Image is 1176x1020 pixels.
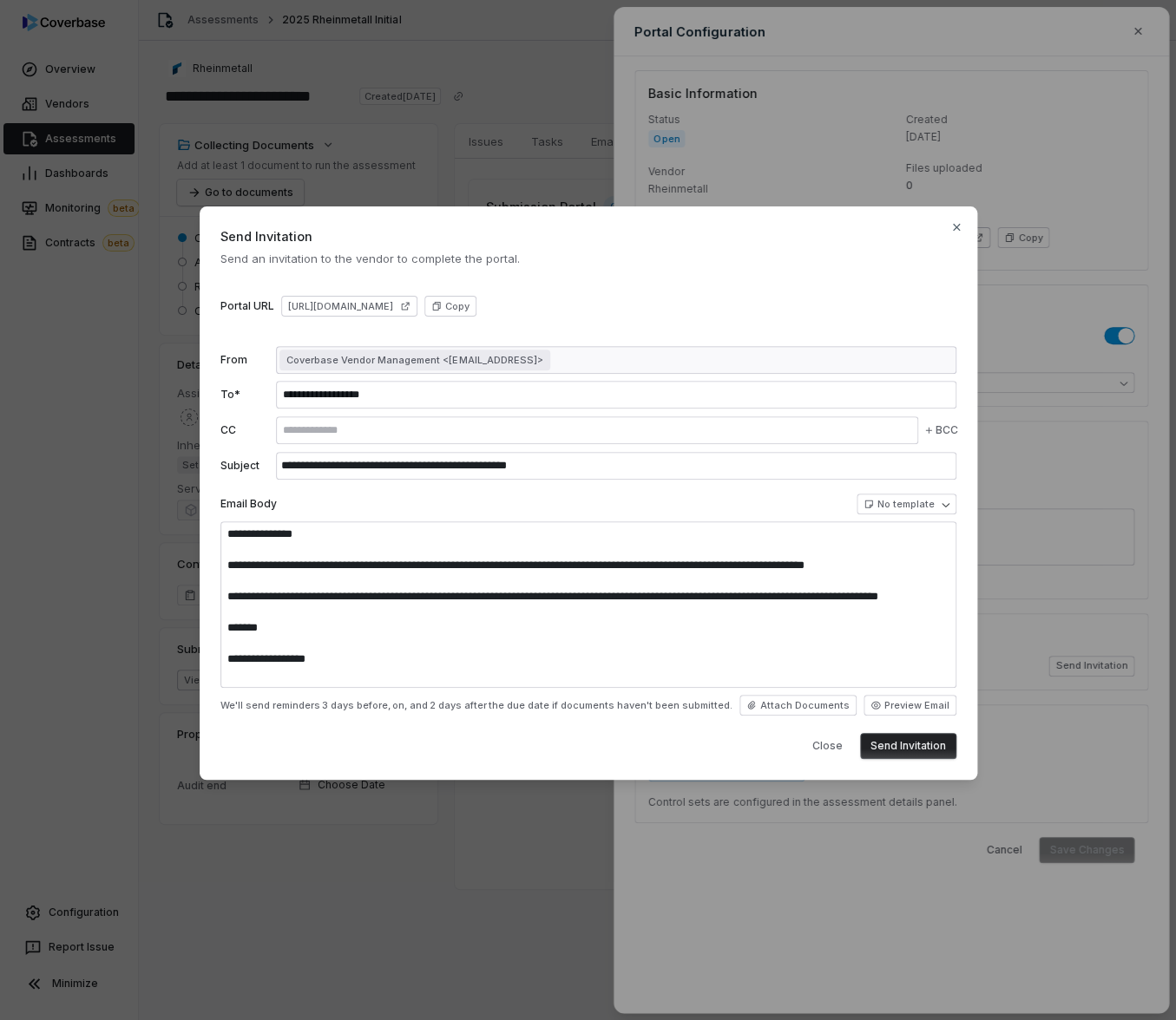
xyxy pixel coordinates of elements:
[220,699,320,712] span: We'll send reminders
[286,353,543,367] span: Coverbase Vendor Management <[EMAIL_ADDRESS]>
[920,410,962,450] button: BCC
[220,459,269,473] label: Subject
[281,296,417,317] a: [URL][DOMAIN_NAME]
[424,296,476,317] button: Copy
[220,497,277,511] label: Email Body
[392,699,428,711] span: on, and
[220,423,269,437] label: CC
[760,699,850,712] span: Attach Documents
[430,699,487,711] span: 2 days after
[220,251,956,266] span: Send an invitation to the vendor to complete the portal.
[322,699,391,711] span: 3 days before,
[864,695,956,716] button: Preview Email
[220,353,269,367] label: From
[739,695,857,716] button: Attach Documents
[489,699,733,712] span: the due date if documents haven't been submitted.
[802,733,853,759] button: Close
[220,299,274,313] label: Portal URL
[860,733,956,759] button: Send Invitation
[220,227,956,245] span: Send Invitation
